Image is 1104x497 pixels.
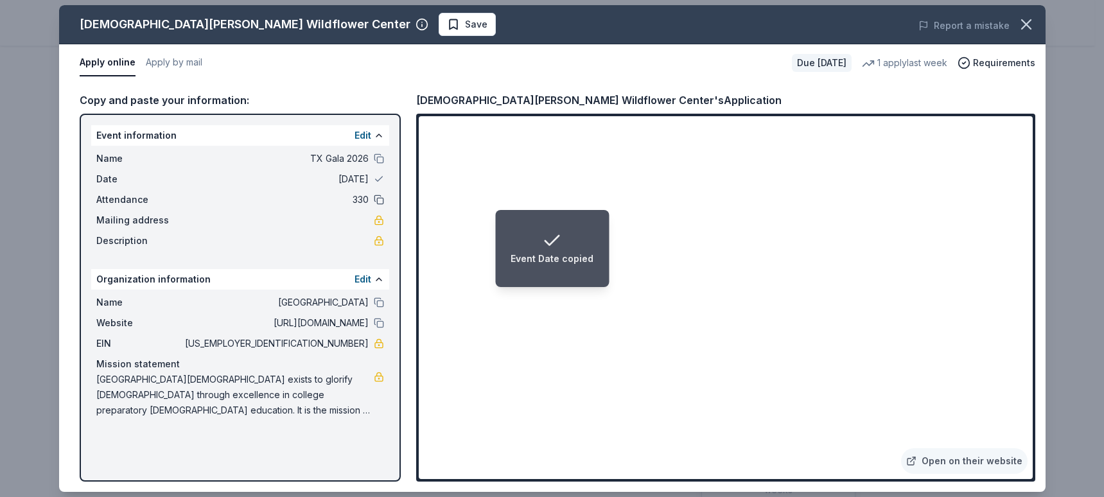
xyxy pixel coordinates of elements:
div: Copy and paste your information: [80,92,401,109]
span: Mailing address [96,213,182,228]
button: Requirements [958,55,1035,71]
span: TX Gala 2026 [182,151,369,166]
span: [GEOGRAPHIC_DATA][DEMOGRAPHIC_DATA] exists to glorify [DEMOGRAPHIC_DATA] through excellence in co... [96,372,374,418]
button: Apply by mail [146,49,202,76]
span: Website [96,315,182,331]
button: Save [439,13,496,36]
span: [GEOGRAPHIC_DATA] [182,295,369,310]
div: Event Date copied [511,251,593,266]
span: 330 [182,192,369,207]
button: Report a mistake [918,18,1010,33]
div: [DEMOGRAPHIC_DATA][PERSON_NAME] Wildflower Center's Application [416,92,782,109]
div: Event information [91,125,389,146]
span: Name [96,295,182,310]
div: Due [DATE] [792,54,852,72]
div: [DEMOGRAPHIC_DATA][PERSON_NAME] Wildflower Center [80,14,410,35]
span: [US_EMPLOYER_IDENTIFICATION_NUMBER] [182,336,369,351]
button: Edit [355,128,371,143]
span: Date [96,171,182,187]
span: Requirements [973,55,1035,71]
span: Save [465,17,487,32]
button: Apply online [80,49,136,76]
span: [URL][DOMAIN_NAME] [182,315,369,331]
div: Mission statement [96,356,384,372]
div: Organization information [91,269,389,290]
a: Open on their website [901,448,1028,474]
span: Name [96,151,182,166]
div: 1 apply last week [862,55,947,71]
span: Description [96,233,182,248]
span: [DATE] [182,171,369,187]
span: EIN [96,336,182,351]
span: Attendance [96,192,182,207]
button: Edit [355,272,371,287]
